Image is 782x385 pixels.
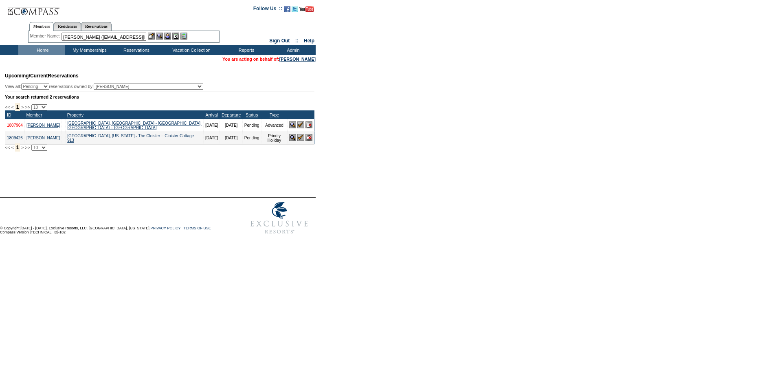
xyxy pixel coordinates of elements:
[304,38,314,44] a: Help
[172,33,179,40] img: Reservations
[11,105,13,110] span: <
[305,134,312,141] img: Cancel Reservation
[54,22,81,31] a: Residences
[184,226,211,230] a: TERMS OF USE
[112,45,159,55] td: Reservations
[284,8,290,13] a: Become our fan on Facebook
[5,84,207,90] div: View all: reservations owned by:
[5,145,10,150] span: <<
[289,121,296,128] img: View Reservation
[292,6,298,12] img: Follow us on Twitter
[26,112,42,117] a: Member
[242,132,261,144] td: Pending
[25,105,30,110] span: >>
[15,103,20,111] span: 1
[5,105,10,110] span: <<
[25,145,30,150] span: >>
[11,145,13,150] span: <
[269,38,290,44] a: Sign Out
[261,119,288,132] td: Advanced
[65,45,112,55] td: My Memberships
[67,134,194,143] a: [GEOGRAPHIC_DATA], [US_STATE] - The Cloister :: Cloister Cottage 913
[7,136,23,140] a: 1809426
[203,119,220,132] td: [DATE]
[292,8,298,13] a: Follow us on Twitter
[29,22,54,31] a: Members
[295,38,299,44] span: ::
[242,119,261,132] td: Pending
[261,132,288,144] td: Priority Holiday
[21,105,24,110] span: >
[269,45,316,55] td: Admin
[18,45,65,55] td: Home
[203,132,220,144] td: [DATE]
[270,112,279,117] a: Type
[180,33,187,40] img: b_calculator.gif
[67,121,202,130] a: [GEOGRAPHIC_DATA], [GEOGRAPHIC_DATA] - [GEOGRAPHIC_DATA], [GEOGRAPHIC_DATA] :: [GEOGRAPHIC_DATA]
[305,121,312,128] img: Cancel Reservation
[81,22,112,31] a: Reservations
[7,123,23,128] a: 1807964
[164,33,171,40] img: Impersonate
[297,121,304,128] img: Confirm Reservation
[279,57,316,62] a: [PERSON_NAME]
[15,143,20,152] span: 1
[21,145,24,150] span: >
[220,119,242,132] td: [DATE]
[30,33,62,40] div: Member Name:
[7,112,11,117] a: ID
[299,6,314,12] img: Subscribe to our YouTube Channel
[26,123,60,128] a: [PERSON_NAME]
[222,112,241,117] a: Departure
[222,57,316,62] font: You are acting on behalf of:
[222,45,269,55] td: Reports
[150,226,180,230] a: PRIVACY POLICY
[5,73,79,79] span: Reservations
[297,134,304,141] img: Confirm Reservation
[148,33,155,40] img: b_edit.gif
[299,8,314,13] a: Subscribe to our YouTube Channel
[5,95,314,99] div: Your search returned 2 reservations
[206,112,218,117] a: Arrival
[159,45,222,55] td: Vacation Collection
[243,198,316,238] img: Exclusive Resorts
[156,33,163,40] img: View
[289,134,296,141] img: View Reservation
[246,112,258,117] a: Status
[284,6,290,12] img: Become our fan on Facebook
[5,73,48,79] span: Upcoming/Current
[253,5,282,15] td: Follow Us ::
[220,132,242,144] td: [DATE]
[26,136,60,140] a: [PERSON_NAME]
[67,112,83,117] a: Property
